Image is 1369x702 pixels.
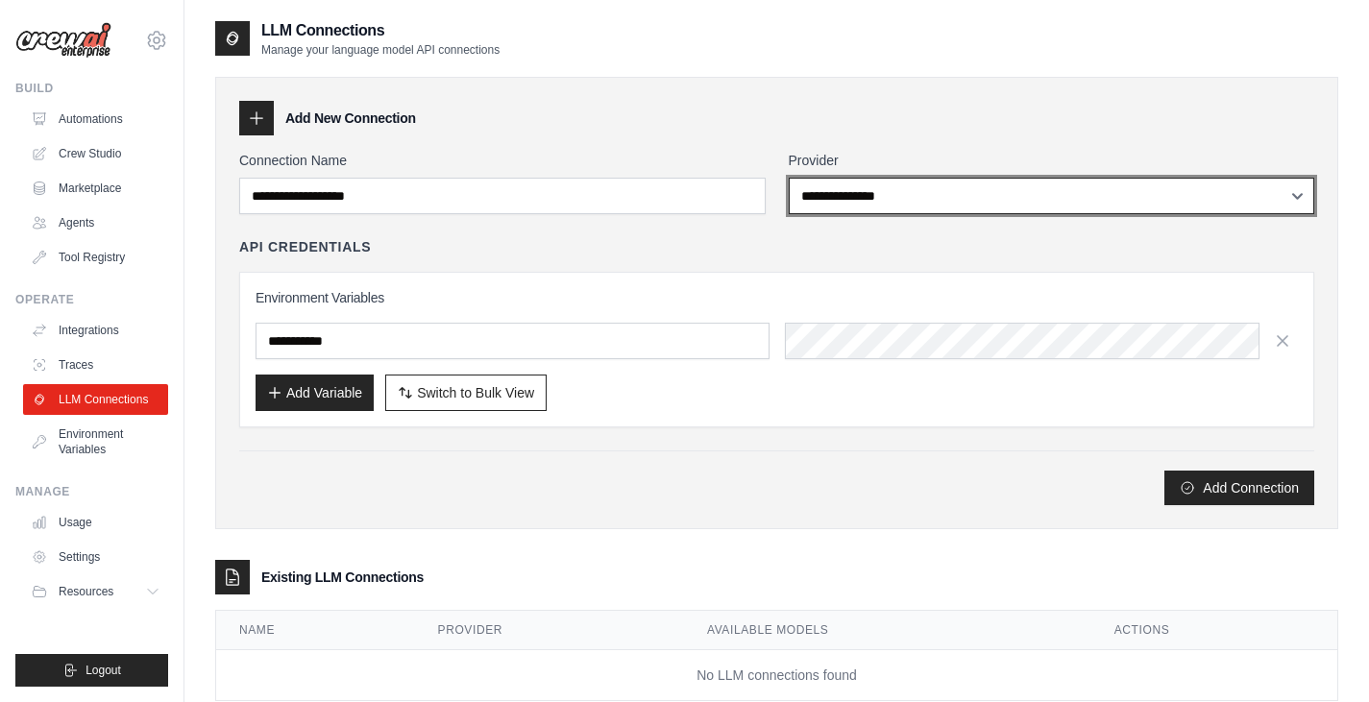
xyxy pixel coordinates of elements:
a: Traces [23,350,168,380]
label: Connection Name [239,151,766,170]
a: Usage [23,507,168,538]
th: Provider [415,611,684,650]
a: Settings [23,542,168,572]
a: Tool Registry [23,242,168,273]
div: Manage [15,484,168,499]
button: Resources [23,576,168,607]
a: LLM Connections [23,384,168,415]
span: Switch to Bulk View [417,383,534,402]
th: Name [216,611,415,650]
h4: API Credentials [239,237,371,256]
a: Crew Studio [23,138,168,169]
label: Provider [789,151,1315,170]
h3: Add New Connection [285,109,416,128]
a: Automations [23,104,168,134]
div: Build [15,81,168,96]
h3: Environment Variables [256,288,1298,307]
img: Logo [15,22,111,59]
button: Switch to Bulk View [385,375,547,411]
button: Logout [15,654,168,687]
a: Environment Variables [23,419,168,465]
button: Add Connection [1164,471,1314,505]
span: Logout [86,663,121,678]
p: Manage your language model API connections [261,42,500,58]
a: Agents [23,207,168,238]
button: Add Variable [256,375,374,411]
h3: Existing LLM Connections [261,568,424,587]
span: Resources [59,584,113,599]
div: Operate [15,292,168,307]
td: No LLM connections found [216,650,1337,701]
th: Actions [1091,611,1337,650]
th: Available Models [684,611,1091,650]
h2: LLM Connections [261,19,500,42]
a: Integrations [23,315,168,346]
a: Marketplace [23,173,168,204]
